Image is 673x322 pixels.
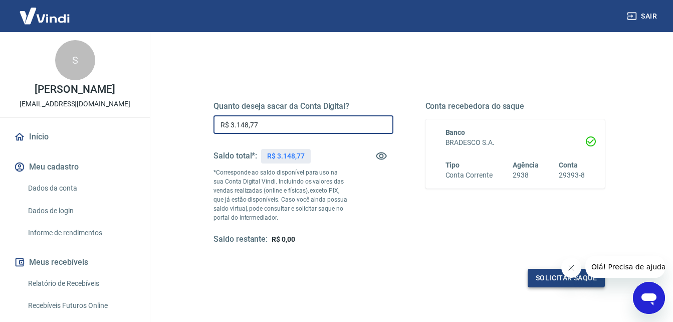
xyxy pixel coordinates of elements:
[20,99,130,109] p: [EMAIL_ADDRESS][DOMAIN_NAME]
[513,161,539,169] span: Agência
[24,223,138,243] a: Informe de rendimentos
[559,161,578,169] span: Conta
[213,234,268,245] h5: Saldo restante:
[633,282,665,314] iframe: Botão para abrir a janela de mensagens
[445,128,466,136] span: Banco
[24,273,138,294] a: Relatório de Recebíveis
[12,1,77,31] img: Vindi
[585,256,665,278] iframe: Mensagem da empresa
[24,201,138,221] a: Dados de login
[35,84,115,95] p: [PERSON_NAME]
[55,40,95,80] div: S
[513,170,539,181] h6: 2938
[272,235,295,243] span: R$ 0,00
[213,151,257,161] h5: Saldo total*:
[445,161,460,169] span: Tipo
[559,170,585,181] h6: 29393-8
[12,251,138,273] button: Meus recebíveis
[24,295,138,316] a: Recebíveis Futuros Online
[6,7,84,15] span: Olá! Precisa de ajuda?
[12,126,138,148] a: Início
[445,137,585,148] h6: BRADESCO S.A.
[528,269,605,287] button: Solicitar saque
[561,258,581,278] iframe: Fechar mensagem
[12,156,138,178] button: Meu cadastro
[625,7,661,26] button: Sair
[425,101,605,111] h5: Conta recebedora do saque
[213,168,348,222] p: *Corresponde ao saldo disponível para uso na sua Conta Digital Vindi. Incluindo os valores das ve...
[267,151,304,162] p: R$ 3.148,77
[445,170,493,181] h6: Conta Corrente
[24,178,138,199] a: Dados da conta
[213,101,393,111] h5: Quanto deseja sacar da Conta Digital?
